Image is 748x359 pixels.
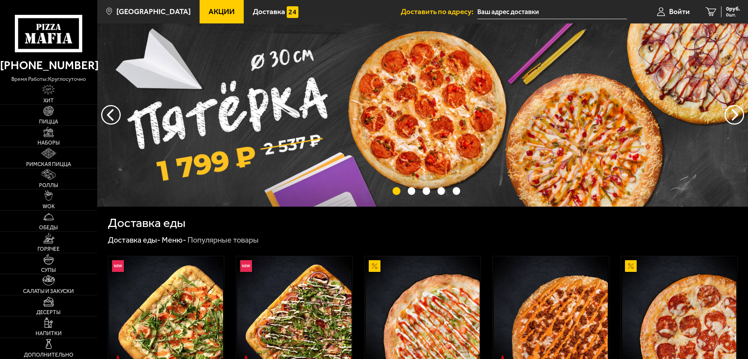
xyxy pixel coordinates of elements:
[112,260,124,272] img: Новинка
[209,8,235,15] span: Акции
[453,187,460,195] button: точки переключения
[401,8,477,15] span: Доставить по адресу:
[43,98,54,104] span: Хит
[37,140,60,146] span: Наборы
[108,235,161,245] a: Доставка еды-
[423,187,430,195] button: точки переключения
[408,187,415,195] button: точки переключения
[726,6,740,12] span: 0 руб.
[108,217,186,229] h1: Доставка еды
[162,235,186,245] a: Меню-
[39,119,58,125] span: Пицца
[240,260,252,272] img: Новинка
[726,13,740,17] span: 0 шт.
[477,5,627,19] input: Ваш адрес доставки
[101,105,121,125] button: следующий
[437,187,445,195] button: точки переключения
[36,310,61,315] span: Десерты
[669,8,690,15] span: Войти
[725,105,744,125] button: предыдущий
[39,225,58,230] span: Обеды
[287,6,298,18] img: 15daf4d41897b9f0e9f617042186c801.svg
[43,204,55,209] span: WOK
[625,260,637,272] img: Акционный
[187,235,259,245] div: Популярные товары
[36,331,62,336] span: Напитки
[24,352,73,358] span: Дополнительно
[23,289,74,294] span: Салаты и закуски
[41,268,56,273] span: Супы
[39,183,58,188] span: Роллы
[393,187,400,195] button: точки переключения
[253,8,285,15] span: Доставка
[37,246,60,252] span: Горячее
[116,8,191,15] span: [GEOGRAPHIC_DATA]
[369,260,380,272] img: Акционный
[26,162,71,167] span: Римская пицца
